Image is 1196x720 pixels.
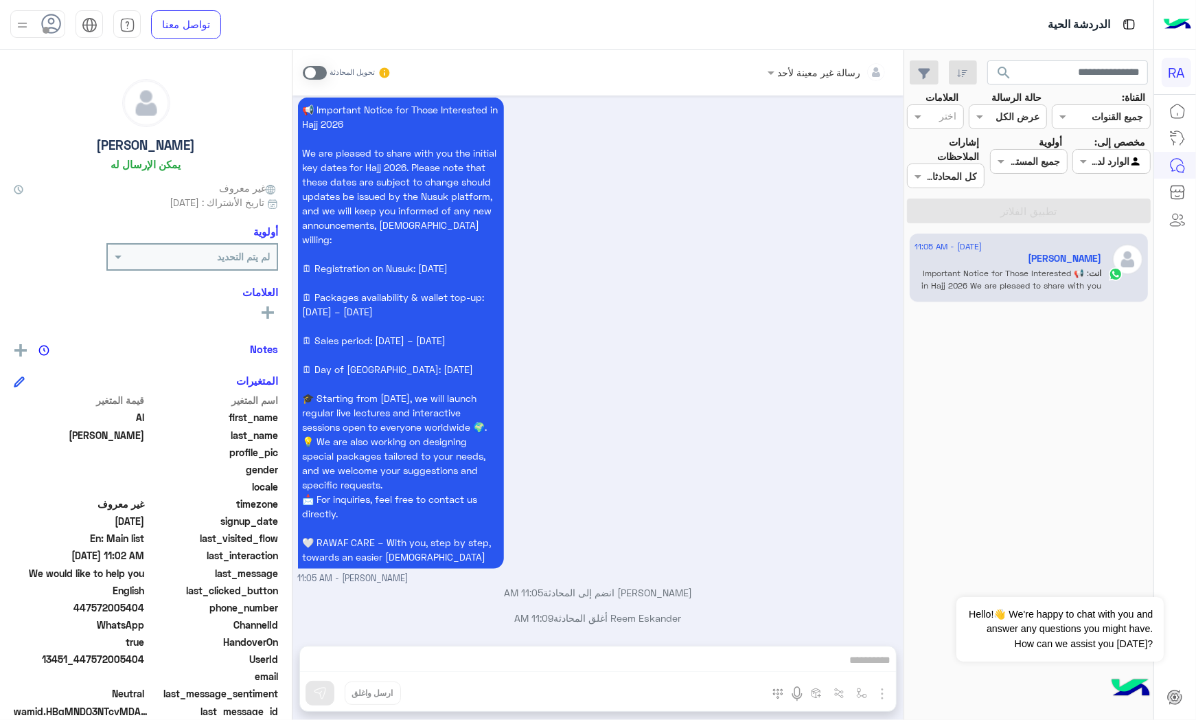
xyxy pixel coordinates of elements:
[250,343,278,355] h6: Notes
[148,531,279,545] span: last_visited_flow
[298,98,504,569] p: 15/9/2025, 11:05 AM
[1048,16,1110,34] p: الدردشة الحية
[925,90,958,104] label: العلامات
[14,428,145,442] span: Amin Al Imam
[14,462,145,477] span: null
[14,548,145,563] span: 2025-09-15T08:02:09.659Z
[1162,58,1191,87] div: RA
[14,704,151,719] span: wamid.HBgMNDQ3NTcyMDA1NDA0FQIAEhgUM0ExODM1MjA5MUZCM0QyRjQ2OUYA
[148,635,279,649] span: HandoverOn
[148,652,279,666] span: UserId
[148,428,279,442] span: last_name
[97,137,196,153] h5: [PERSON_NAME]
[219,181,278,195] span: غير معروف
[996,65,1012,81] span: search
[148,445,279,460] span: profile_pic
[330,67,375,78] small: تحويل المحادثة
[987,60,1021,90] button: search
[148,669,279,684] span: email
[14,480,145,494] span: null
[1090,268,1102,278] span: انت
[14,393,145,407] span: قيمة المتغير
[14,583,145,598] span: English
[915,268,1102,501] span: 📢 Important Notice for Those Interested in Hajj 2026 We are pleased to share with you the initial...
[1028,253,1102,265] h5: Al Amin Al Imam
[253,225,278,238] h6: أولوية
[82,17,97,33] img: tab
[154,704,278,719] span: last_message_id
[148,686,279,701] span: last_message_sentiment
[298,585,899,600] p: [PERSON_NAME] انضم إلى المحادثة
[14,686,145,701] span: 0
[123,80,170,126] img: defaultAdmin.png
[148,600,279,615] span: phone_number
[14,566,145,581] span: We would like to help you
[148,514,279,528] span: signup_date
[14,531,145,545] span: En: Main list
[148,462,279,477] span: gender
[14,652,145,666] span: 13451_447572005404
[14,410,145,425] span: Al
[298,611,899,625] p: Reem Eskander أغلق المحادثة
[14,286,278,298] h6: العلامات
[148,618,279,632] span: ChannelId
[119,17,135,33] img: tab
[14,16,31,34] img: profile
[1109,267,1123,281] img: WhatsApp
[148,583,279,598] span: last_clicked_button
[515,612,554,624] span: 11:09 AM
[14,600,145,615] span: 447572005404
[14,669,145,684] span: null
[14,344,27,357] img: add
[113,10,141,39] a: tab
[907,199,1151,223] button: تطبيق الفلاتر
[1164,10,1191,39] img: Logo
[148,566,279,581] span: last_message
[38,345,49,356] img: notes
[148,410,279,425] span: first_name
[148,480,279,494] span: locale
[504,587,543,598] span: 11:05 AM
[956,597,1163,662] span: Hello!👋 We're happy to chat with you and answer any questions you might have. How can we assist y...
[14,618,145,632] span: 2
[148,548,279,563] span: last_interaction
[111,158,181,170] h6: يمكن الإرسال له
[14,635,145,649] span: true
[236,374,278,387] h6: المتغيرات
[1107,665,1155,713] img: hulul-logo.png
[939,109,958,126] div: اختر
[345,682,401,705] button: ارسل واغلق
[1094,135,1145,149] label: مخصص إلى:
[991,90,1042,104] label: حالة الرسالة
[1039,135,1062,149] label: أولوية
[907,135,980,164] label: إشارات الملاحظات
[1112,244,1143,275] img: defaultAdmin.png
[148,497,279,511] span: timezone
[915,240,982,253] span: [DATE] - 11:05 AM
[1120,16,1138,33] img: tab
[170,195,264,210] span: تاريخ الأشتراك : [DATE]
[151,10,221,39] a: تواصل معنا
[14,514,145,528] span: 2024-04-23T19:22:34.625Z
[1122,90,1145,104] label: القناة:
[298,572,409,585] span: [PERSON_NAME] - 11:05 AM
[14,497,145,511] span: غير معروف
[148,393,279,407] span: اسم المتغير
